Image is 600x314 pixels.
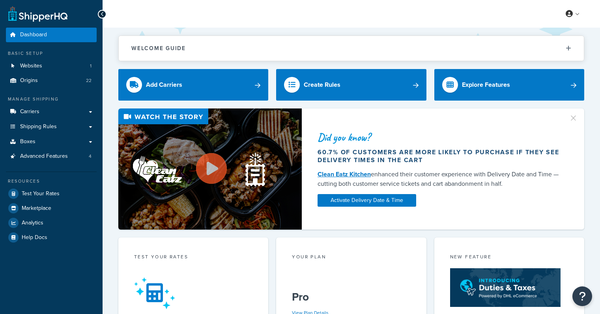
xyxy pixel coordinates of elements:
a: Shipping Rules [6,120,97,134]
a: Boxes [6,135,97,149]
a: Carriers [6,105,97,119]
a: Help Docs [6,230,97,245]
button: Welcome Guide [119,36,584,61]
span: Origins [20,77,38,84]
span: Test Your Rates [22,191,60,197]
a: Origins22 [6,73,97,88]
a: Dashboard [6,28,97,42]
div: 60.7% of customers are more likely to purchase if they see delivery times in the cart [318,148,563,164]
li: Websites [6,59,97,73]
span: Dashboard [20,32,47,38]
a: Activate Delivery Date & Time [318,194,416,207]
div: Resources [6,178,97,185]
h5: Pro [292,291,410,303]
li: Advanced Features [6,149,97,164]
a: Create Rules [276,69,426,101]
a: Add Carriers [118,69,268,101]
span: Marketplace [22,205,51,212]
a: Advanced Features4 [6,149,97,164]
a: Analytics [6,216,97,230]
div: Manage Shipping [6,96,97,103]
a: Explore Features [434,69,584,101]
span: Shipping Rules [20,123,57,130]
a: Clean Eatz Kitchen [318,170,371,179]
div: Create Rules [304,79,340,90]
span: Boxes [20,138,36,145]
span: Advanced Features [20,153,68,160]
span: Carriers [20,108,39,115]
a: Test Your Rates [6,187,97,201]
h2: Welcome Guide [131,45,186,51]
button: Open Resource Center [572,286,592,306]
li: Origins [6,73,97,88]
div: enhanced their customer experience with Delivery Date and Time — cutting both customer service ti... [318,170,563,189]
div: Basic Setup [6,50,97,57]
span: Analytics [22,220,43,226]
a: Marketplace [6,201,97,215]
div: Explore Features [462,79,510,90]
span: 22 [86,77,92,84]
div: Your Plan [292,253,410,262]
div: Test your rates [134,253,252,262]
a: Websites1 [6,59,97,73]
div: Did you know? [318,132,563,143]
div: Add Carriers [146,79,182,90]
span: 1 [90,63,92,69]
span: Help Docs [22,234,47,241]
img: Video thumbnail [118,108,302,230]
span: Websites [20,63,42,69]
div: New Feature [450,253,568,262]
span: 4 [89,153,92,160]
